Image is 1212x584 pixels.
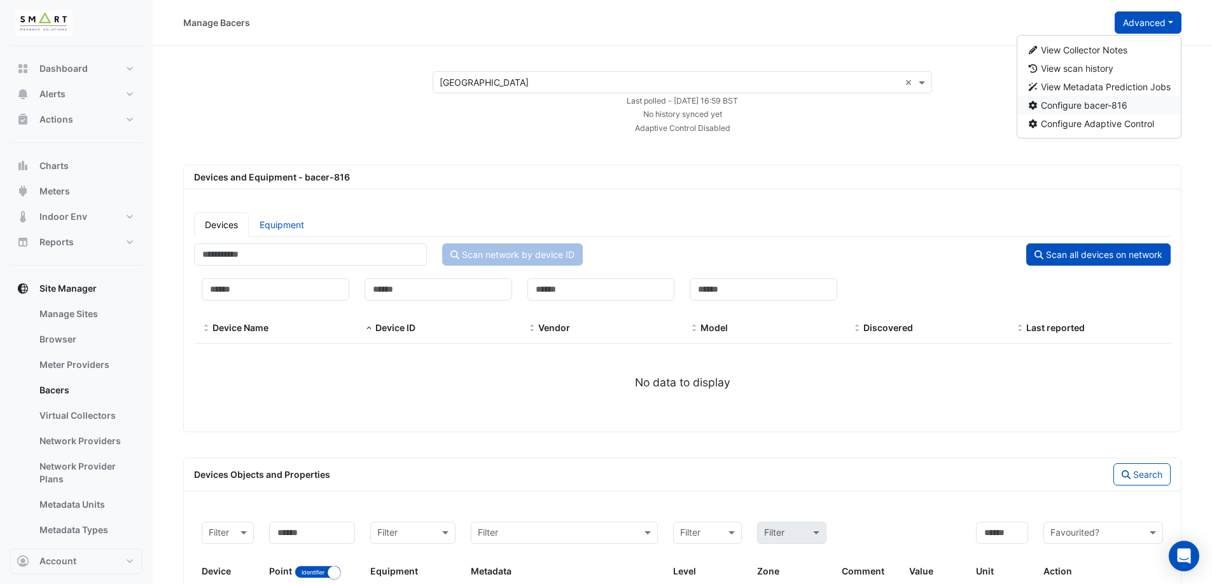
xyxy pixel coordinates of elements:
span: Alerts [39,88,66,100]
span: Value [909,566,933,576]
span: Indoor Env [39,210,87,223]
app-icon: Alerts [17,88,29,100]
button: Search [1113,463,1171,486]
span: Discovered [863,322,913,333]
button: Configure bacer-816 [1017,96,1181,114]
span: Last reported [1015,323,1024,334]
button: Configure Adaptive Control [1017,114,1181,133]
div: No data to display [194,374,1171,391]
span: Discovered [853,323,861,334]
div: Open Intercom Messenger [1169,541,1199,571]
span: Equipment [370,566,418,576]
app-icon: Meters [17,185,29,198]
span: Account [39,555,76,567]
app-icon: Actions [17,113,29,126]
div: Advanced [1017,35,1182,139]
span: Charts [39,160,69,172]
a: Network Provider Plans [29,454,143,492]
a: Meter Providers [29,352,143,377]
a: Browser [29,327,143,352]
button: Advanced [1115,11,1181,34]
span: Dashboard [39,62,88,75]
a: Metadata Units [29,492,143,517]
span: Point [269,566,292,576]
button: Reports [10,229,143,255]
span: Last reported [1026,322,1085,333]
a: Metadata [29,543,143,568]
span: Device ID [365,323,373,334]
app-icon: Site Manager [17,282,29,295]
button: Indoor Env [10,204,143,229]
a: Devices [194,212,249,237]
span: Metadata [471,566,512,576]
span: Site Manager [39,282,97,295]
button: Account [10,548,143,574]
span: Vendor [527,323,536,334]
button: Meters [10,179,143,204]
span: Device Name [212,322,268,333]
span: Zone [757,566,779,576]
button: View Metadata Prediction Jobs [1017,78,1181,96]
button: Site Manager [10,276,143,301]
span: Devices Objects and Properties [194,469,330,480]
div: Devices and Equipment - bacer-816 [186,170,1178,184]
div: Please select Filter first [749,522,833,544]
span: Level [673,566,696,576]
span: Model [690,323,699,334]
span: Device Name [202,323,211,334]
a: Manage Sites [29,301,143,327]
a: Metadata Types [29,517,143,543]
a: Virtual Collectors [29,403,143,428]
button: Scan all devices on network [1026,243,1171,266]
small: No history synced yet [643,109,722,119]
span: Meters [39,185,70,198]
img: Company Logo [15,10,73,36]
ui-switch: Toggle between object name and object identifier [295,566,341,576]
span: View scan history [1041,63,1113,74]
app-icon: Reports [17,236,29,248]
button: Charts [10,153,143,179]
app-icon: Dashboard [17,62,29,75]
span: Configure bacer-816 [1041,100,1127,111]
app-icon: Charts [17,160,29,172]
span: Device [202,566,231,576]
button: Dashboard [10,56,143,81]
a: Network Providers [29,428,143,454]
span: Clear [905,76,916,89]
span: View Metadata Prediction Jobs [1041,81,1171,92]
span: Configure Adaptive Control [1041,118,1154,129]
small: Adaptive Control Disabled [635,123,730,133]
span: Action [1043,566,1072,576]
span: Device ID [375,322,415,333]
span: Comment [842,566,884,576]
span: Reports [39,236,74,248]
span: View Collector Notes [1041,44,1127,55]
button: Alerts [10,81,143,107]
span: Actions [39,113,73,126]
a: Equipment [249,212,315,237]
span: Unit [976,566,994,576]
app-icon: Indoor Env [17,210,29,223]
button: Actions [10,107,143,132]
button: View Collector Notes [1017,41,1181,59]
div: Manage Bacers [183,16,250,29]
span: Vendor [538,322,570,333]
small: Thu 28-Aug-2025 16:59 BST [627,96,738,105]
span: Model [700,322,728,333]
a: Bacers [29,377,143,403]
button: View scan history [1017,59,1181,78]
